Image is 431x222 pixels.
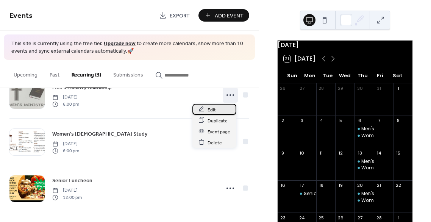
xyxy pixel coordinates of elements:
[52,194,82,201] span: 12:00 pm
[278,41,412,50] div: [DATE]
[337,118,343,124] div: 5
[299,215,305,220] div: 24
[52,84,112,92] span: Men's Ministry Fellowship
[376,183,382,188] div: 21
[52,101,79,108] span: 6:00 pm
[208,139,222,147] span: Delete
[336,68,354,83] div: Wed
[9,8,33,23] span: Events
[299,183,305,188] div: 17
[280,183,286,188] div: 16
[208,128,230,136] span: Event page
[354,197,374,204] div: Women's Bible Study
[52,130,147,138] a: Women's [DEMOGRAPHIC_DATA] Study
[357,215,362,220] div: 27
[304,191,342,197] div: Senior Luncheon
[354,68,371,83] div: Thu
[52,141,79,147] span: [DATE]
[361,191,418,197] div: Men's Ministry Fellowship
[66,60,107,88] button: Recurring (3)
[357,118,362,124] div: 6
[371,68,389,83] div: Fri
[319,215,324,220] div: 25
[357,150,362,156] div: 13
[337,215,343,220] div: 26
[354,158,374,165] div: Men's Ministry Fellowship
[354,126,374,132] div: Men's Ministry Fellowship
[376,150,382,156] div: 14
[8,60,44,87] button: Upcoming
[376,118,382,124] div: 7
[215,12,244,20] span: Add Event
[52,187,82,194] span: [DATE]
[337,183,343,188] div: 19
[208,117,228,125] span: Duplicate
[376,86,382,91] div: 31
[319,68,336,83] div: Tue
[357,86,362,91] div: 30
[337,150,343,156] div: 12
[153,9,195,22] a: Export
[104,39,136,49] a: Upgrade now
[299,150,305,156] div: 10
[319,183,324,188] div: 18
[395,183,401,188] div: 22
[208,106,216,114] span: Edit
[357,183,362,188] div: 20
[361,158,418,165] div: Men's Ministry Fellowship
[395,150,401,156] div: 15
[280,215,286,220] div: 23
[44,60,66,87] button: Past
[280,118,286,124] div: 2
[337,86,343,91] div: 29
[198,9,249,22] button: Add Event
[299,86,305,91] div: 27
[297,191,316,197] div: Senior Luncheon
[299,118,305,124] div: 3
[52,177,92,185] span: Senior Luncheon
[354,165,374,171] div: Women's Bible Study
[395,86,401,91] div: 1
[376,215,382,220] div: 28
[395,118,401,124] div: 8
[389,68,406,83] div: Sat
[280,150,286,156] div: 9
[319,86,324,91] div: 28
[11,40,247,55] span: This site is currently using the free tier. to create more calendars, show more than 10 events an...
[319,118,324,124] div: 4
[170,12,190,20] span: Export
[361,126,418,132] div: Men's Ministry Fellowship
[319,150,324,156] div: 11
[354,133,374,139] div: Women's Bible Study
[395,215,401,220] div: 1
[280,86,286,91] div: 26
[52,147,79,154] span: 6:00 pm
[281,53,318,64] button: 21[DATE]
[52,94,79,101] span: [DATE]
[284,68,301,83] div: Sun
[301,68,319,83] div: Mon
[107,60,149,87] button: Submissions
[52,176,92,185] a: Senior Luncheon
[354,191,374,197] div: Men's Ministry Fellowship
